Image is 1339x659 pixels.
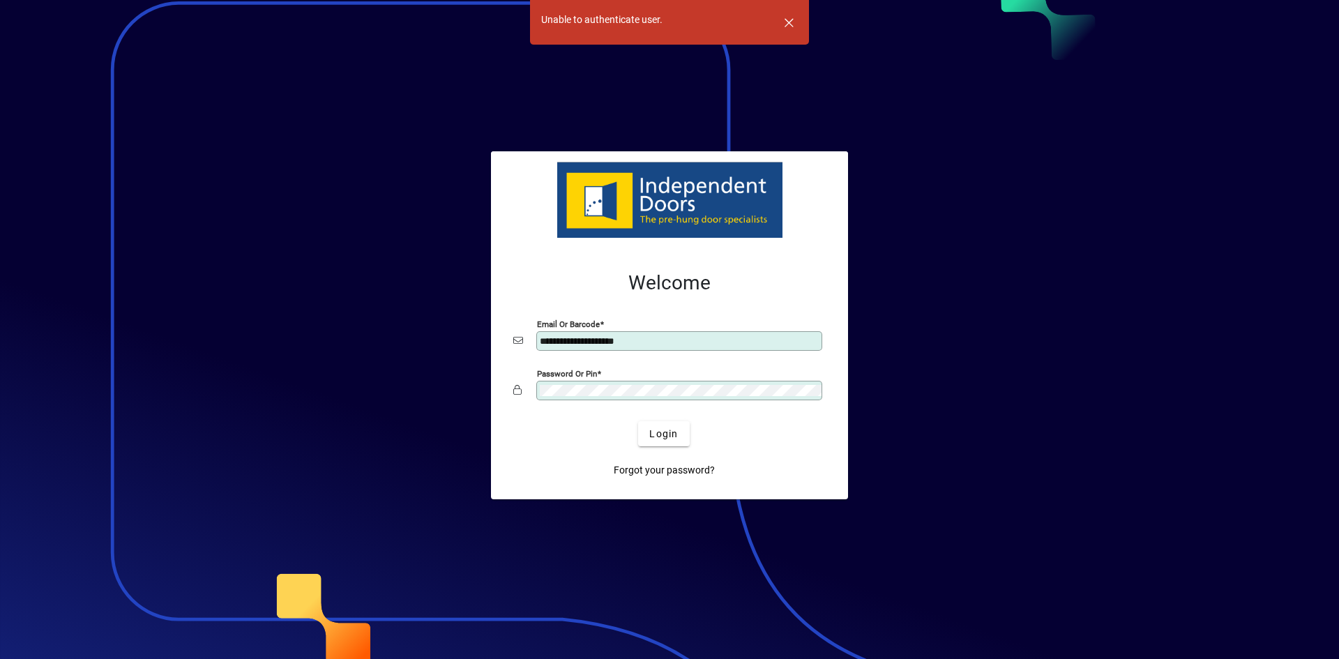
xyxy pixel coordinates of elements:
[772,6,805,39] button: Dismiss
[513,271,826,295] h2: Welcome
[608,457,720,483] a: Forgot your password?
[614,463,715,478] span: Forgot your password?
[638,421,689,446] button: Login
[541,13,663,27] div: Unable to authenticate user.
[537,369,597,379] mat-label: Password or Pin
[649,427,678,441] span: Login
[537,319,600,329] mat-label: Email or Barcode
